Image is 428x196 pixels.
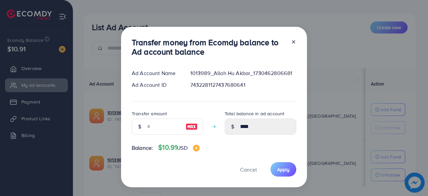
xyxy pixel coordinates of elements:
h3: Transfer money from Ecomdy balance to Ad account balance [132,38,286,57]
div: Ad Account ID [126,81,185,89]
img: image [186,123,198,131]
div: Ad Account Name [126,69,185,77]
button: Cancel [232,162,265,177]
span: Apply [277,166,290,173]
h4: $10.91 [158,143,199,152]
div: 7432281127437680641 [185,81,302,89]
img: image [193,145,200,151]
span: Balance: [132,144,153,152]
label: Transfer amount [132,110,167,117]
button: Apply [271,162,296,177]
div: 1013989_Allah Hu Akbar_1730462806681 [185,69,302,77]
span: Cancel [240,166,257,173]
label: Total balance in ad account [225,110,284,117]
span: USD [177,144,187,151]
